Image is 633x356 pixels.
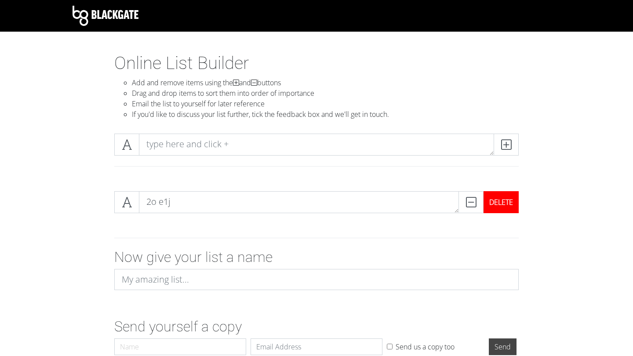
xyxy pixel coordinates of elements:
[132,77,519,88] li: Add and remove items using the and buttons
[484,191,519,213] div: DELETE
[132,88,519,98] li: Drag and drop items to sort them into order of importance
[114,249,519,265] h2: Now give your list a name
[114,269,519,290] input: My amazing list...
[73,6,138,26] img: Blackgate
[114,53,519,74] h1: Online List Builder
[132,109,519,120] li: If you'd like to discuss your list further, tick the feedback box and we'll get in touch.
[132,98,519,109] li: Email the list to yourself for later reference
[114,318,519,335] h2: Send yourself a copy
[114,338,246,355] input: Name
[489,338,517,355] input: Send
[251,338,382,355] input: Email Address
[396,341,455,352] label: Send us a copy too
